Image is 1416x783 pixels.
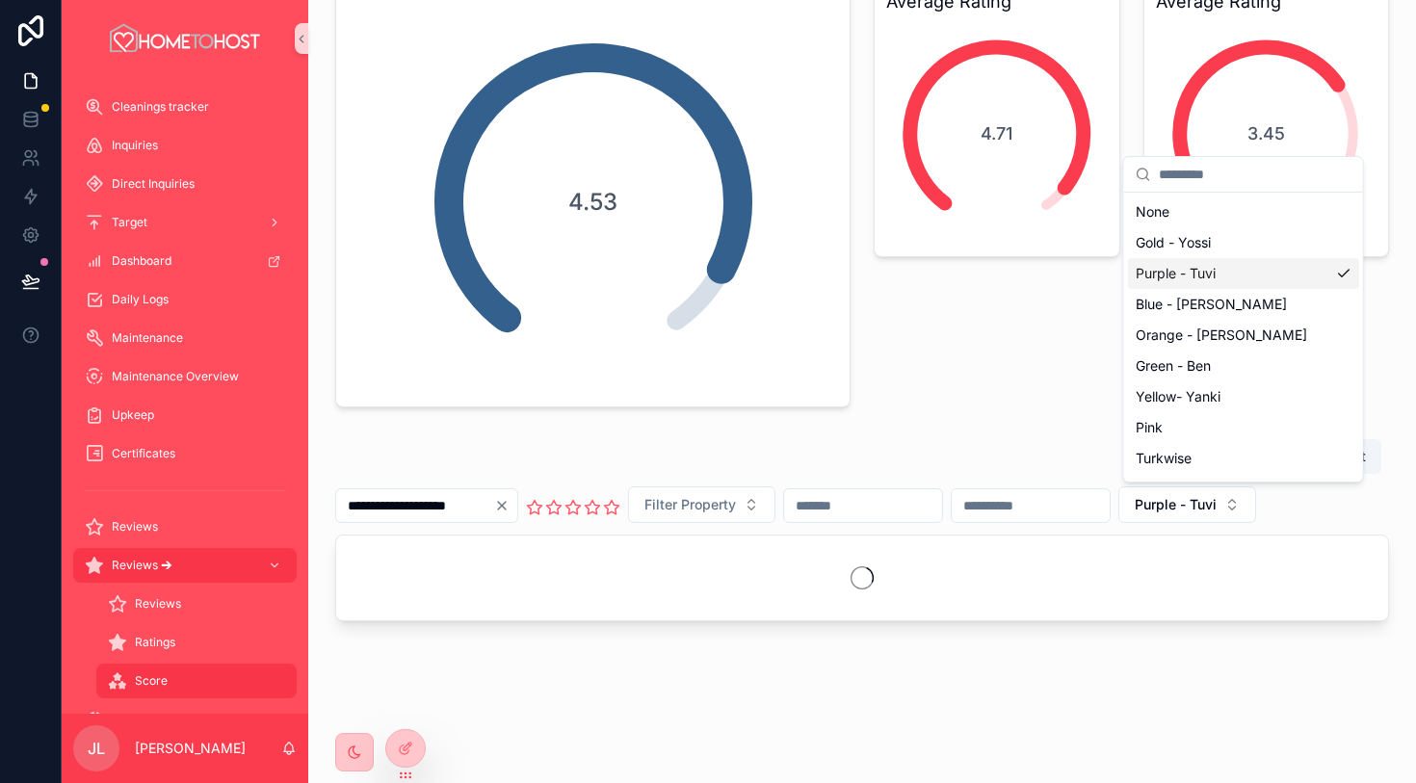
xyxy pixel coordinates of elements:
[981,120,1012,147] span: 4.71
[62,77,308,714] div: scrollable content
[494,498,517,513] button: Clear
[1118,486,1256,523] button: Select Button
[112,330,183,346] span: Maintenance
[112,712,157,727] span: Invoices
[73,90,297,124] a: Cleanings tracker
[1128,443,1359,474] div: Turkwise
[73,282,297,317] a: Daily Logs
[73,398,297,432] a: Upkeep
[112,519,158,535] span: Reviews
[112,176,195,192] span: Direct Inquiries
[73,205,297,240] a: Target
[107,23,263,54] img: App logo
[568,187,617,218] span: 4.53
[73,244,297,278] a: Dashboard
[135,739,246,758] p: [PERSON_NAME]
[1128,351,1359,381] div: Green - Ben
[1135,495,1217,514] span: Purple - Tuvi
[1128,474,1359,505] div: [PERSON_NAME]
[1124,193,1363,482] div: Suggestions
[112,369,239,384] span: Maintenance Overview
[1128,227,1359,258] div: Gold - Yossi
[112,99,209,115] span: Cleanings tracker
[1128,412,1359,443] div: Pink
[88,737,105,760] span: JL
[73,548,297,583] a: Reviews 🡪
[73,128,297,163] a: Inquiries
[1128,258,1359,289] div: Purple - Tuvi
[112,253,171,269] span: Dashboard
[96,625,297,660] a: Ratings
[1128,196,1359,227] div: None
[73,436,297,471] a: Certificates
[1128,320,1359,351] div: Orange - [PERSON_NAME]
[112,292,169,307] span: Daily Logs
[96,664,297,698] a: Score
[135,596,181,612] span: Reviews
[73,167,297,201] a: Direct Inquiries
[135,635,175,650] span: Ratings
[73,509,297,544] a: Reviews
[112,407,154,423] span: Upkeep
[628,486,775,523] button: Select Button
[644,495,736,514] span: Filter Property
[112,558,172,573] span: Reviews 🡪
[73,321,297,355] a: Maintenance
[112,138,158,153] span: Inquiries
[73,359,297,394] a: Maintenance Overview
[135,673,168,689] span: Score
[73,702,297,737] a: Invoices
[96,587,297,621] a: Reviews
[1247,120,1285,147] span: 3.45
[112,446,175,461] span: Certificates
[112,215,147,230] span: Target
[1128,289,1359,320] div: Blue - [PERSON_NAME]
[1128,381,1359,412] div: Yellow- Yanki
